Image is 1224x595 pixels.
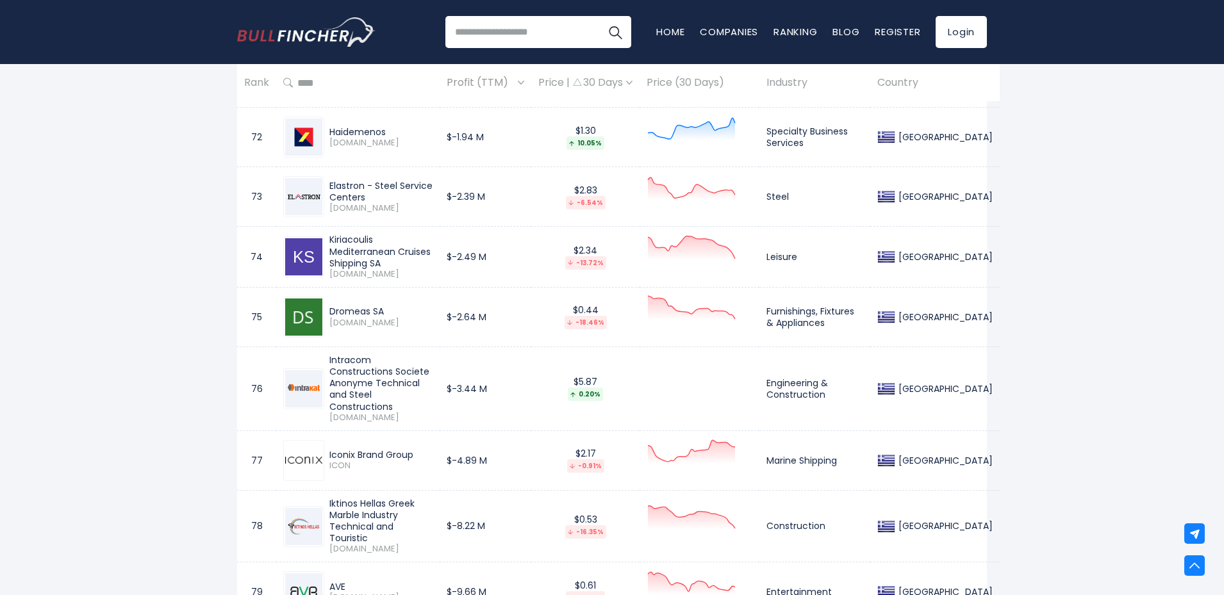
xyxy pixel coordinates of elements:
[440,287,531,346] td: $-2.64 M
[237,227,276,287] td: 74
[759,167,870,227] td: Steel
[895,251,993,263] div: [GEOGRAPHIC_DATA]
[759,64,870,102] th: Industry
[440,430,531,490] td: $-4.89 M
[895,383,993,395] div: [GEOGRAPHIC_DATA]
[329,138,433,149] span: [DOMAIN_NAME]
[237,430,276,490] td: 77
[895,520,993,532] div: [GEOGRAPHIC_DATA]
[237,64,276,102] th: Rank
[237,490,276,562] td: 78
[329,544,433,555] span: [DOMAIN_NAME]
[640,64,759,102] th: Price (30 Days)
[329,126,433,138] div: Haidemenos
[329,498,433,544] div: Iktinos Hellas Greek Marble Industry Technical and Touristic
[440,108,531,167] td: $-1.94 M
[936,16,987,48] a: Login
[329,306,433,317] div: Dromeas SA
[329,180,433,203] div: Elastron - Steel Service Centers
[567,459,604,473] div: -0.91%
[329,412,433,423] span: [DOMAIN_NAME]
[773,25,817,38] a: Ranking
[759,287,870,346] td: Furnishings, Fixtures & Appliances
[538,184,633,209] div: $2.83
[895,455,993,466] div: [GEOGRAPHIC_DATA]
[329,449,433,461] div: Iconix Brand Group
[565,316,607,329] div: -18.46%
[237,17,376,47] img: Bullfincher logo
[237,167,276,227] td: 73
[538,76,633,90] div: Price | 30 Days
[565,525,606,539] div: -16.35%
[237,346,276,430] td: 76
[440,490,531,562] td: $-8.22 M
[895,311,993,323] div: [GEOGRAPHIC_DATA]
[538,125,633,150] div: $1.30
[568,387,603,401] div: 0.20%
[329,318,433,329] span: [DOMAIN_NAME]
[285,178,322,215] img: ELSTR.AT.png
[285,457,322,464] img: ICON.png
[329,461,433,471] span: ICON
[895,191,993,202] div: [GEOGRAPHIC_DATA]
[440,227,531,287] td: $-2.49 M
[538,514,633,539] div: $0.53
[329,203,433,214] span: [DOMAIN_NAME]
[329,234,433,269] div: Kiriacoulis Mediterranean Cruises Shipping SA
[285,508,322,545] img: IKTIN.AT.png
[237,108,276,167] td: 72
[538,376,633,401] div: $5.87
[832,25,859,38] a: Blog
[759,108,870,167] td: Specialty Business Services
[329,269,433,280] span: [DOMAIN_NAME]
[870,64,1000,102] th: Country
[700,25,758,38] a: Companies
[895,131,993,143] div: [GEOGRAPHIC_DATA]
[538,448,633,473] div: $2.17
[567,136,604,150] div: 10.05%
[656,25,684,38] a: Home
[329,581,433,592] div: AVE
[566,196,606,209] div: -6.54%
[447,73,515,93] span: Profit (TTM)
[759,430,870,490] td: Marine Shipping
[237,17,375,47] a: Go to homepage
[599,16,631,48] button: Search
[759,490,870,562] td: Construction
[285,370,322,407] img: INKAT.AT.png
[875,25,920,38] a: Register
[565,256,606,270] div: -13.72%
[237,287,276,346] td: 75
[538,245,633,270] div: $2.34
[285,118,322,156] img: HAIDE.AT.png
[759,346,870,430] td: Engineering & Construction
[329,354,433,412] div: Intracom Constructions Societe Anonyme Technical and Steel Constructions
[538,304,633,329] div: $0.44
[440,346,531,430] td: $-3.44 M
[759,227,870,287] td: Leisure
[440,167,531,227] td: $-2.39 M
